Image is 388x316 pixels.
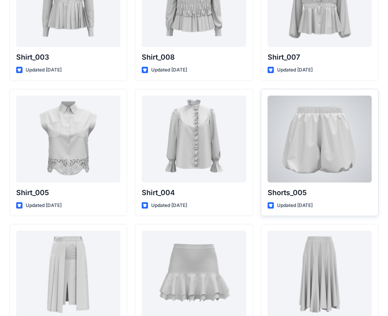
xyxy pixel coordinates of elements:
a: Shirt_004 [142,96,246,182]
a: Shirt_005 [16,96,120,182]
p: Shirt_004 [142,187,246,198]
p: Shorts_005 [268,187,372,198]
p: Updated [DATE] [151,66,187,74]
p: Updated [DATE] [26,201,62,210]
a: Shorts_005 [268,96,372,182]
p: Shirt_008 [142,52,246,63]
p: Updated [DATE] [26,66,62,74]
p: Updated [DATE] [277,201,313,210]
p: Updated [DATE] [151,201,187,210]
p: Updated [DATE] [277,66,313,74]
p: Shirt_007 [268,52,372,63]
p: Shirt_003 [16,52,120,63]
p: Shirt_005 [16,187,120,198]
